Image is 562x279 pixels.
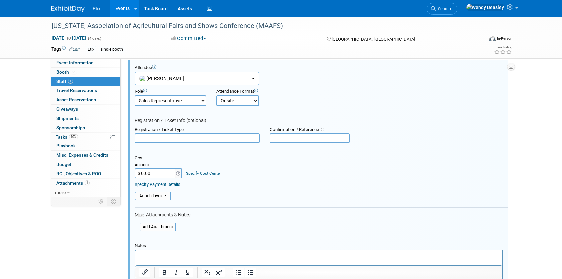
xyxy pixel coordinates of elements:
[56,88,97,93] span: Travel Reservations
[107,197,121,206] td: Toggle Event Tabs
[135,118,508,124] div: Registration / Ticket Info (optional)
[51,141,120,150] a: Playbook
[51,6,85,12] img: ExhibitDay
[51,169,120,178] a: ROI, Objectives & ROO
[49,20,473,32] div: [US_STATE] Association of Agricultural Fairs and Shows Conference (MAAFS)
[51,68,120,77] a: Booth
[68,79,73,84] span: 1
[489,36,496,41] img: Format-Inperson.png
[444,35,512,45] div: Event Format
[51,133,120,141] a: Tasks10%
[56,171,101,176] span: ROI, Objectives & ROO
[87,36,101,41] span: (4 days)
[51,123,120,132] a: Sponsorships
[56,162,71,167] span: Budget
[55,190,66,195] span: more
[245,268,256,277] button: Bullet list
[56,180,90,186] span: Attachments
[135,243,503,249] div: Notes
[93,6,100,11] span: Etix
[95,197,107,206] td: Personalize Event Tab Strip
[56,116,79,121] span: Shipments
[332,37,415,42] span: [GEOGRAPHIC_DATA], [GEOGRAPHIC_DATA]
[51,95,120,104] a: Asset Reservations
[51,86,120,95] a: Travel Reservations
[139,268,150,277] button: Insert/edit link
[216,89,302,94] div: Attendance Format
[51,160,120,169] a: Budget
[69,47,80,52] a: Edit
[66,35,72,41] span: to
[69,134,78,139] span: 10%
[135,212,508,218] div: Misc. Attachments & Notes
[56,143,76,148] span: Playbook
[51,105,120,114] a: Giveaways
[86,46,96,53] div: Etix
[497,36,512,41] div: In-Person
[135,65,508,71] div: Attendee
[56,134,78,139] span: Tasks
[99,46,125,53] div: single booth
[72,70,75,74] i: Booth reservation complete
[427,3,457,15] a: Search
[85,180,90,185] span: 1
[186,171,221,176] a: Specify Cost Center
[56,60,94,65] span: Event Information
[51,46,80,53] td: Tags
[466,4,504,11] img: Wendy Beasley
[135,127,260,133] div: Registration / Ticket Type
[135,155,508,161] div: Cost:
[170,268,182,277] button: Italic
[494,46,512,49] div: Event Rating
[139,76,184,81] span: [PERSON_NAME]
[182,268,193,277] button: Underline
[56,97,96,102] span: Asset Reservations
[135,89,206,94] div: Role
[51,188,120,197] a: more
[135,72,259,85] button: [PERSON_NAME]
[436,6,451,11] span: Search
[51,114,120,123] a: Shipments
[233,268,244,277] button: Numbered list
[135,162,183,168] div: Amount
[213,268,225,277] button: Superscript
[202,268,213,277] button: Subscript
[51,35,86,41] span: [DATE] [DATE]
[56,79,73,84] span: Staff
[56,125,85,130] span: Sponsorships
[56,69,77,75] span: Booth
[51,58,120,67] a: Event Information
[135,182,180,187] a: Specify Payment Details
[159,268,170,277] button: Bold
[51,151,120,160] a: Misc. Expenses & Credits
[270,127,350,133] div: Confirmation / Reference #:
[51,77,120,86] a: Staff1
[56,152,108,158] span: Misc. Expenses & Credits
[56,106,78,112] span: Giveaways
[169,35,209,42] button: Committed
[51,179,120,188] a: Attachments1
